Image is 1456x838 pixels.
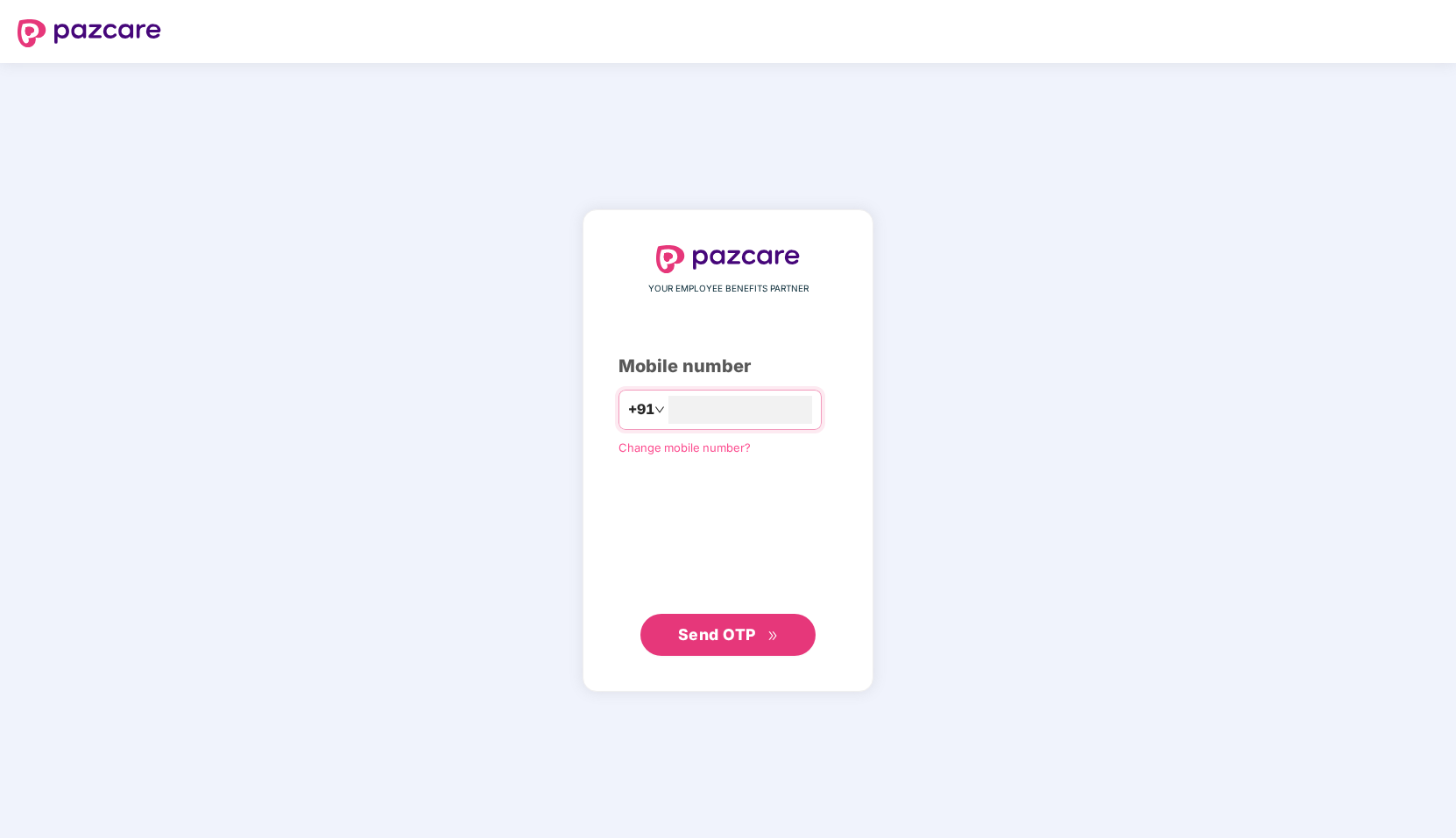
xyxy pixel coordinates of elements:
[628,398,654,420] span: +91
[618,440,751,454] a: Change mobile number?
[18,19,161,47] img: logo
[654,405,665,415] span: down
[648,282,809,296] span: YOUR EMPLOYEE BENEFITS PARTNER
[678,625,756,644] span: Send OTP
[640,614,816,656] button: Send OTPdouble-right
[656,245,800,273] img: logo
[618,353,838,380] div: Mobile number
[767,630,779,642] span: double-right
